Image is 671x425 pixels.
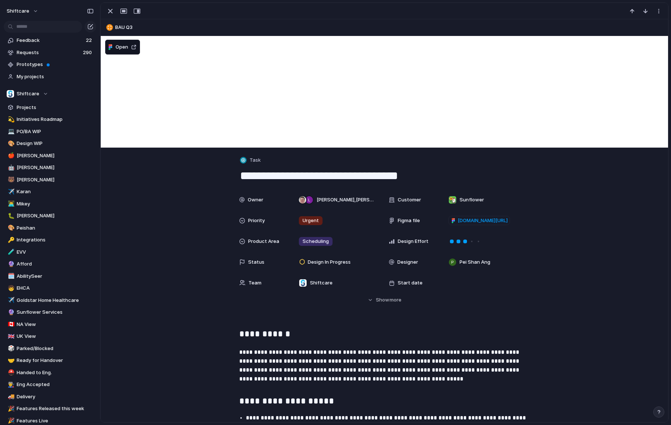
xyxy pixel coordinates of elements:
a: 🤝Ready for Handover [4,355,96,366]
span: [DOMAIN_NAME][URL] [458,217,508,224]
a: 🔑Integrations [4,234,96,246]
span: Show [376,296,389,304]
a: 🧪EVV [4,247,96,258]
div: 🇬🇧 [8,332,13,341]
button: Task [238,155,263,166]
span: UK View [17,333,94,340]
a: 🗓️AbilitySeer [4,271,96,282]
button: Showmore [239,293,530,307]
button: 🎨 [7,224,14,232]
div: 🎉Features Released this week [4,403,96,414]
span: Scheduling [303,238,329,245]
a: 🇬🇧UK View [4,331,96,342]
div: 🎲 [8,344,13,353]
span: Ready for Handover [17,357,94,364]
button: 👨‍🏭 [7,381,14,388]
div: ✈️ [8,188,13,196]
span: My projects [17,73,94,80]
div: 🐻 [8,175,13,184]
a: 🚚Delivery [4,391,96,402]
a: [DOMAIN_NAME][URL] [448,216,510,225]
button: Shiftcare [4,88,96,99]
span: 290 [83,49,93,56]
a: 🎨Design WIP [4,138,96,149]
span: [PERSON_NAME] [17,212,94,220]
button: 👨‍💻 [7,200,14,208]
span: Peishan [17,224,94,232]
div: 💫 [8,115,13,124]
span: Parked/Blocked [17,345,94,352]
span: [PERSON_NAME] [17,176,94,184]
span: Projects [17,104,94,111]
a: My projects [4,71,96,82]
div: 🇨🇦 [8,320,13,329]
div: 🚚 [8,392,13,401]
span: PO/BA WIP [17,128,94,135]
div: 🔮 [8,308,13,317]
span: EVV [17,248,94,256]
span: EHCA [17,284,94,292]
span: Initiatives Roadmap [17,116,94,123]
span: [PERSON_NAME] , [PERSON_NAME] [317,196,374,204]
div: 🤝 [8,356,13,365]
span: Design WIP [17,140,94,147]
span: Feedback [17,37,84,44]
span: Owner [248,196,263,204]
span: AbilitySeer [17,273,94,280]
div: ⛑️ [8,368,13,377]
div: 🤖[PERSON_NAME] [4,162,96,173]
a: 💻PO/BA WIP [4,126,96,137]
a: 👨‍🏭Eng Accepted [4,379,96,390]
span: Priority [248,217,265,224]
div: 🤖 [8,164,13,172]
span: Product Area [248,238,279,245]
span: Karan [17,188,94,195]
span: Integrations [17,236,94,244]
div: 🧪 [8,248,13,256]
span: Prototypes [17,61,94,68]
span: Designer [397,258,418,266]
button: 🍎 [7,152,14,159]
button: 🐻 [7,176,14,184]
a: 🔮Sunflower Services [4,307,96,318]
div: 🐛 [8,212,13,220]
span: shiftcare [7,7,29,15]
span: Design Effort [398,238,428,245]
span: Features Live [17,417,94,425]
button: 🇬🇧 [7,333,14,340]
a: 🇨🇦NA View [4,319,96,330]
button: 🗓️ [7,273,14,280]
span: Handed to Eng. [17,369,94,376]
span: Goldstar Home Healthcare [17,297,94,304]
a: 🔮Afford [4,258,96,270]
span: 22 [86,37,93,44]
span: Urgent [303,217,319,224]
a: 🐻[PERSON_NAME] [4,174,96,185]
button: 🔮 [7,260,14,268]
button: 💫 [7,116,14,123]
button: Open [105,40,140,55]
a: Prototypes [4,59,96,70]
button: ✈️ [7,297,14,304]
a: ✈️Goldstar Home Healthcare [4,295,96,306]
span: Shiftcare [310,279,333,287]
div: 🧒 [8,284,13,293]
a: Projects [4,102,96,113]
span: Afford [17,260,94,268]
a: 🍎[PERSON_NAME] [4,150,96,161]
span: Mikey [17,200,94,208]
span: Start date [398,279,423,287]
button: 🎉 [7,417,14,425]
div: 🎲Parked/Blocked [4,343,96,354]
button: 🧪 [7,248,14,256]
button: 🎉 [7,405,14,412]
